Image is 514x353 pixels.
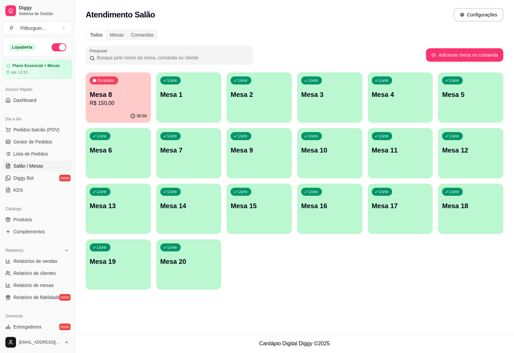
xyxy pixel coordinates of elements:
[90,145,147,155] p: Mesa 6
[86,72,151,123] button: OcupadaMesa 8R$ 150,0000:56
[86,30,106,40] div: Todos
[137,113,147,119] p: 00:56
[13,151,48,157] span: Lista de Pedidos
[449,78,459,83] p: Livre
[231,90,288,99] p: Mesa 2
[11,70,28,75] article: até 12/10
[227,72,292,123] button: LivreMesa 2
[3,84,72,95] div: Acesso Rápido
[3,60,72,79] a: Plano Essencial + Mesasaté 12/10
[106,30,127,40] div: Mesas
[368,128,433,178] button: LivreMesa 11
[297,184,362,234] button: LivreMesa 16
[449,133,459,139] p: Livre
[12,63,60,68] article: Plano Essencial + Mesas
[3,95,72,106] a: Dashboard
[309,133,318,139] p: Livre
[238,133,247,139] p: Livre
[156,72,222,123] button: LivreMesa 1
[368,184,433,234] button: LivreMesa 17
[238,189,247,194] p: Livre
[52,43,66,51] button: Alterar Status
[3,321,72,332] a: Entregadoresnovo
[438,72,503,123] button: LivreMesa 5
[301,201,358,211] p: Mesa 16
[97,189,106,194] p: Livre
[3,268,72,279] a: Relatório de clientes
[97,245,106,250] p: Livre
[227,184,292,234] button: LivreMesa 15
[160,145,218,155] p: Mesa 7
[3,21,72,35] button: Select a team
[168,133,177,139] p: Livre
[13,270,56,277] span: Relatório de clientes
[449,189,459,194] p: Livre
[127,30,158,40] div: Comandas
[97,133,106,139] p: Livre
[13,187,23,193] span: KDS
[379,189,389,194] p: Livre
[297,128,362,178] button: LivreMesa 10
[442,90,499,99] p: Mesa 5
[3,161,72,171] a: Salão / Mesas
[19,5,69,11] span: Diggy
[3,3,72,19] a: DiggySistema de Gestão
[309,78,318,83] p: Livre
[372,201,429,211] p: Mesa 17
[3,334,72,350] button: [EMAIL_ADDRESS][DOMAIN_NAME]
[86,239,151,290] button: LivreMesa 19
[3,214,72,225] a: Produtos
[13,323,41,330] span: Entregadores
[368,72,433,123] button: LivreMesa 4
[86,184,151,234] button: LivreMesa 13
[227,128,292,178] button: LivreMesa 9
[86,9,155,20] h2: Atendimento Salão
[90,99,147,107] p: R$ 150,00
[301,90,358,99] p: Mesa 3
[3,226,72,237] a: Complementos
[168,245,177,250] p: Livre
[90,201,147,211] p: Mesa 13
[97,78,114,83] p: Ocupada
[13,175,34,181] span: Diggy Bot
[3,311,72,321] div: Gerenciar
[3,114,72,124] div: Dia a dia
[168,189,177,194] p: Livre
[160,90,218,99] p: Mesa 1
[160,201,218,211] p: Mesa 14
[8,44,36,51] div: Loja aberta
[13,163,43,169] span: Salão / Mesas
[372,90,429,99] p: Mesa 4
[426,48,503,62] button: Adicionar mesa ou comanda
[301,145,358,155] p: Mesa 10
[13,282,54,289] span: Relatório de mesas
[13,126,60,133] span: Pedidos balcão (PDV)
[297,72,362,123] button: LivreMesa 3
[379,78,389,83] p: Livre
[3,173,72,183] a: Diggy Botnovo
[20,25,46,32] div: Pitburguer ...
[13,258,58,264] span: Relatórios de vendas
[160,257,218,266] p: Mesa 20
[442,145,499,155] p: Mesa 12
[379,133,389,139] p: Livre
[13,138,52,145] span: Gestor de Pedidos
[438,184,503,234] button: LivreMesa 18
[90,48,110,54] label: Pesquisar
[238,78,247,83] p: Livre
[3,185,72,195] a: KDS
[231,201,288,211] p: Mesa 15
[442,201,499,211] p: Mesa 18
[19,340,61,345] span: [EMAIL_ADDRESS][DOMAIN_NAME]
[86,128,151,178] button: LivreMesa 6
[8,25,15,32] span: P
[75,334,514,353] footer: Cardápio Digital Diggy © 2025
[13,216,32,223] span: Produtos
[454,8,503,21] button: Configurações
[5,248,23,253] span: Relatórios
[90,257,147,266] p: Mesa 19
[19,11,69,16] span: Sistema de Gestão
[372,145,429,155] p: Mesa 11
[3,124,72,135] button: Pedidos balcão (PDV)
[13,228,45,235] span: Complementos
